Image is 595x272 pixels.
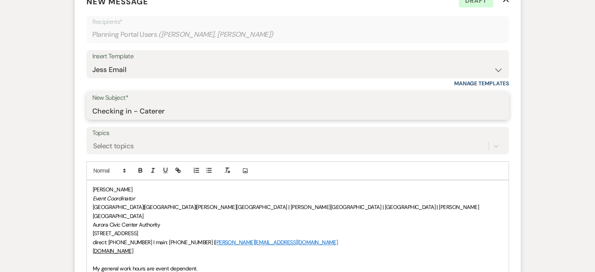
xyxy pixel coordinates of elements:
span: [GEOGRAPHIC_DATA] [144,204,195,211]
span: [PERSON_NAME] [93,186,133,193]
span: [PERSON_NAME][GEOGRAPHIC_DATA] | [PERSON_NAME][GEOGRAPHIC_DATA] | [GEOGRAPHIC_DATA] | [PERSON_NAM... [93,204,479,219]
a: [PERSON_NAME][EMAIL_ADDRESS][DOMAIN_NAME] [215,239,338,246]
span: direct: [PHONE_NUMBER] I main: [PHONE_NUMBER] | [93,239,215,246]
span: [STREET_ADDRESS] [93,230,138,237]
em: Event Coordinator [93,195,135,202]
a: Manage Templates [454,80,509,87]
label: New Subject* [92,92,503,104]
div: Select topics [93,141,134,151]
p: Recipients* [92,17,503,27]
label: Topics [92,128,503,139]
a: [DOMAIN_NAME] [93,247,133,254]
span: [GEOGRAPHIC_DATA] [93,204,143,211]
span: My general work hours are event dependent. [93,265,197,272]
strong: | [195,204,196,211]
div: Planning Portal Users [92,27,503,42]
span: ( [PERSON_NAME], [PERSON_NAME] ) [158,29,273,40]
strong: | [143,204,144,211]
div: Insert Template [92,51,503,62]
span: Aurora Civic Center Authority [93,221,160,228]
